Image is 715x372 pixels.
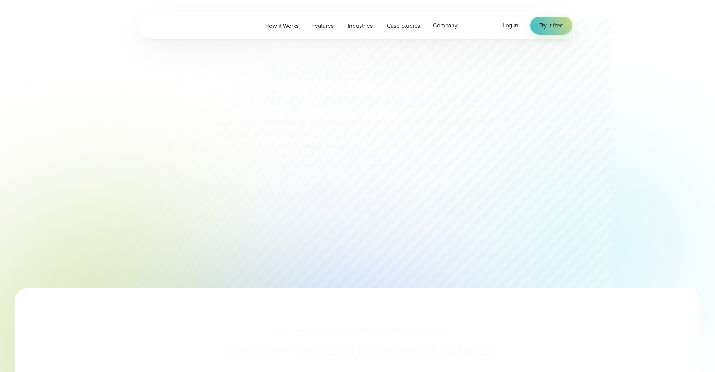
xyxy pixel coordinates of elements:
span: Industries [348,21,373,30]
a: Log in [503,21,518,30]
span: Features [311,21,333,30]
span: Company [433,21,458,30]
a: Case Studies [381,18,427,33]
span: Case Studies [387,21,420,30]
a: Try it free [530,17,572,35]
span: Try it free [539,21,563,30]
span: How it Works [265,21,299,30]
a: How it Works [259,18,305,33]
